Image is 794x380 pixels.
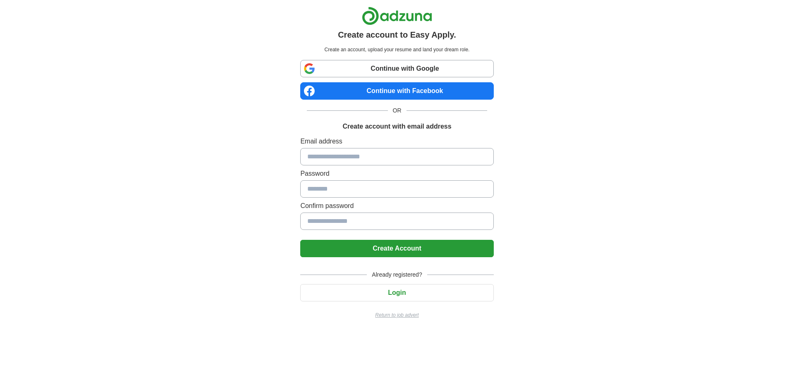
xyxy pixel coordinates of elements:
img: Adzuna logo [362,7,432,25]
a: Continue with Google [300,60,493,77]
span: OR [388,106,407,115]
button: Login [300,284,493,301]
h1: Create account to Easy Apply. [338,29,456,41]
span: Already registered? [367,270,427,279]
a: Return to job advert [300,311,493,319]
label: Password [300,169,493,179]
p: Create an account, upload your resume and land your dream role. [302,46,492,53]
a: Login [300,289,493,296]
label: Confirm password [300,201,493,211]
a: Continue with Facebook [300,82,493,100]
h1: Create account with email address [342,122,451,131]
button: Create Account [300,240,493,257]
label: Email address [300,136,493,146]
